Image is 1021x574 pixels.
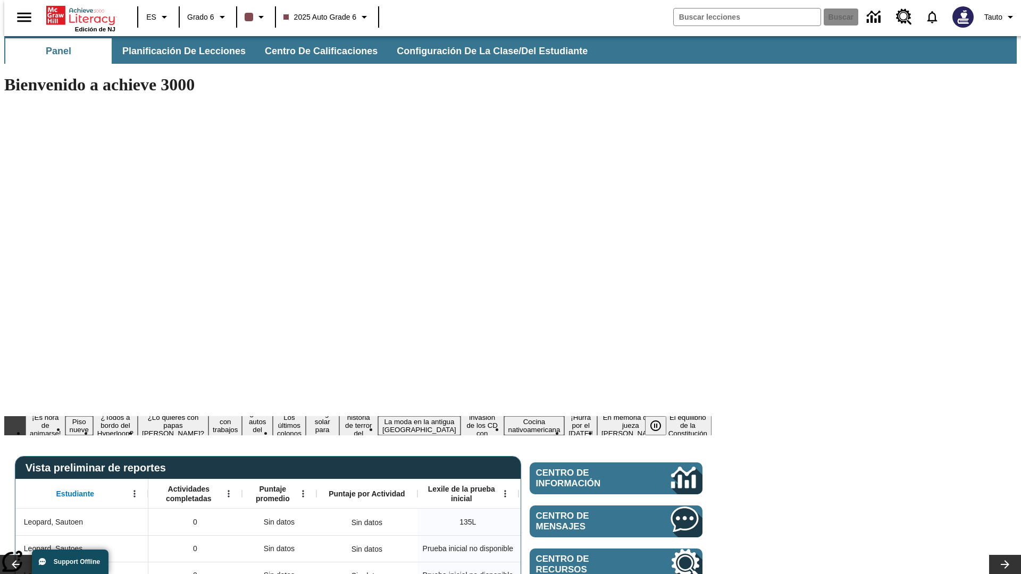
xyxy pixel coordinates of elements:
[247,484,298,503] span: Puntaje promedio
[890,3,918,31] a: Centro de recursos, Se abrirá en una pestaña nueva.
[423,543,513,554] span: Prueba inicial no disponible, Leopard, Sautoes
[597,412,664,439] button: Diapositiva 14 En memoria de la jueza O'Connor
[645,416,666,435] button: Pausar
[242,408,272,443] button: Diapositiva 6 ¿Los autos del futuro?
[138,412,208,439] button: Diapositiva 4 ¿Lo quieres con papas fritas?
[283,12,357,23] span: 2025 Auto Grade 6
[24,517,83,528] span: Leopard, Sautoen
[346,512,388,533] div: Sin datos, Leopard, Sautoen
[504,416,565,435] button: Diapositiva 12 Cocina nativoamericana
[258,538,300,560] span: Sin datos
[536,511,639,532] span: Centro de mensajes
[46,45,71,57] span: Panel
[26,462,171,474] span: Vista preliminar de reportes
[989,555,1021,574] button: Carrusel de lecciones, seguir
[4,38,597,64] div: Subbarra de navegación
[674,9,821,26] input: Buscar campo
[530,462,702,494] a: Centro de información
[273,412,306,439] button: Diapositiva 7 Los últimos colonos
[339,404,379,447] button: Diapositiva 9 La historia de terror del tomate
[388,38,596,64] button: Configuración de la clase/del estudiante
[146,12,156,23] span: ES
[397,45,588,57] span: Configuración de la clase/del estudiante
[536,468,635,489] span: Centro de información
[148,509,242,535] div: 0, Leopard, Sautoen
[122,45,246,57] span: Planificación de lecciones
[26,412,65,439] button: Diapositiva 1 ¡Es hora de animarse!
[24,543,83,554] span: Leopard, Sautoes
[564,412,597,439] button: Diapositiva 13 ¡Hurra por el Día de la Constitución!
[918,3,946,31] a: Notificaciones
[240,7,272,27] button: El color de la clase es café oscuro. Cambiar el color de la clase.
[114,38,254,64] button: Planificación de lecciones
[860,3,890,32] a: Centro de información
[208,408,242,443] button: Diapositiva 5 Niños con trabajos sucios
[65,416,93,435] button: Diapositiva 2 Piso nueve
[141,7,175,27] button: Lenguaje: ES, Selecciona un idioma
[423,484,500,503] span: Lexile de la prueba inicial
[497,486,513,502] button: Abrir menú
[46,5,115,26] a: Portada
[346,538,388,560] div: Sin datos, Leopard, Sautoes
[193,517,197,528] span: 0
[258,511,300,533] span: Sin datos
[459,517,476,528] span: 135 Lexile, Leopard, Sautoen
[461,404,504,447] button: Diapositiva 11 La invasión de los CD con Internet
[32,550,108,574] button: Support Offline
[664,412,712,439] button: Diapositiva 15 El equilibrio de la Constitución
[127,486,143,502] button: Abrir menú
[279,7,375,27] button: Clase: 2025 Auto Grade 6, Selecciona una clase
[952,6,974,28] img: Avatar
[193,543,197,554] span: 0
[378,416,461,435] button: Diapositiva 10 La moda en la antigua Roma
[75,26,115,32] span: Edición de NJ
[242,509,316,535] div: Sin datos, Leopard, Sautoen
[295,486,311,502] button: Abrir menú
[46,4,115,32] div: Portada
[5,38,112,64] button: Panel
[306,408,339,443] button: Diapositiva 8 Energía solar para todos
[148,535,242,562] div: 0, Leopard, Sautoes
[530,505,702,537] a: Centro de mensajes
[221,486,237,502] button: Abrir menú
[9,2,40,33] button: Abrir el menú lateral
[154,484,224,503] span: Actividades completadas
[242,535,316,562] div: Sin datos, Leopard, Sautoes
[946,3,980,31] button: Escoja un nuevo avatar
[187,12,214,23] span: Grado 6
[56,489,95,499] span: Estudiante
[256,38,386,64] button: Centro de calificaciones
[329,489,405,499] span: Puntaje por Actividad
[4,36,1017,64] div: Subbarra de navegación
[984,12,1002,23] span: Tauto
[4,75,712,95] h1: Bienvenido a achieve 3000
[93,412,138,439] button: Diapositiva 3 ¿Todos a bordo del Hyperloop?
[265,45,378,57] span: Centro de calificaciones
[54,558,100,565] span: Support Offline
[980,7,1021,27] button: Perfil/Configuración
[645,416,677,435] div: Pausar
[183,7,233,27] button: Grado: Grado 6, Elige un grado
